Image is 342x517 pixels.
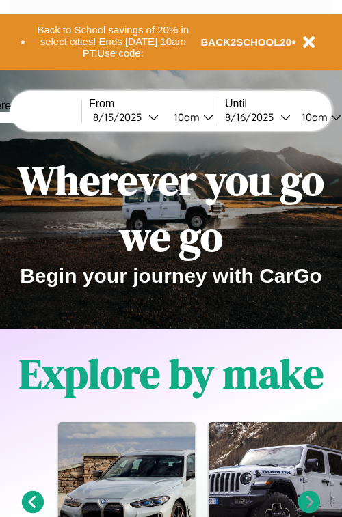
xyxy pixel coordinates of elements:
div: 8 / 15 / 2025 [93,111,148,124]
div: 8 / 16 / 2025 [225,111,280,124]
label: From [89,98,218,110]
h1: Explore by make [19,346,324,402]
button: 8/15/2025 [89,110,163,124]
button: 10am [163,110,218,124]
button: Back to School savings of 20% in select cities! Ends [DATE] 10am PT.Use code: [25,20,201,63]
b: BACK2SCHOOL20 [201,36,292,48]
div: 10am [167,111,203,124]
div: 10am [295,111,331,124]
